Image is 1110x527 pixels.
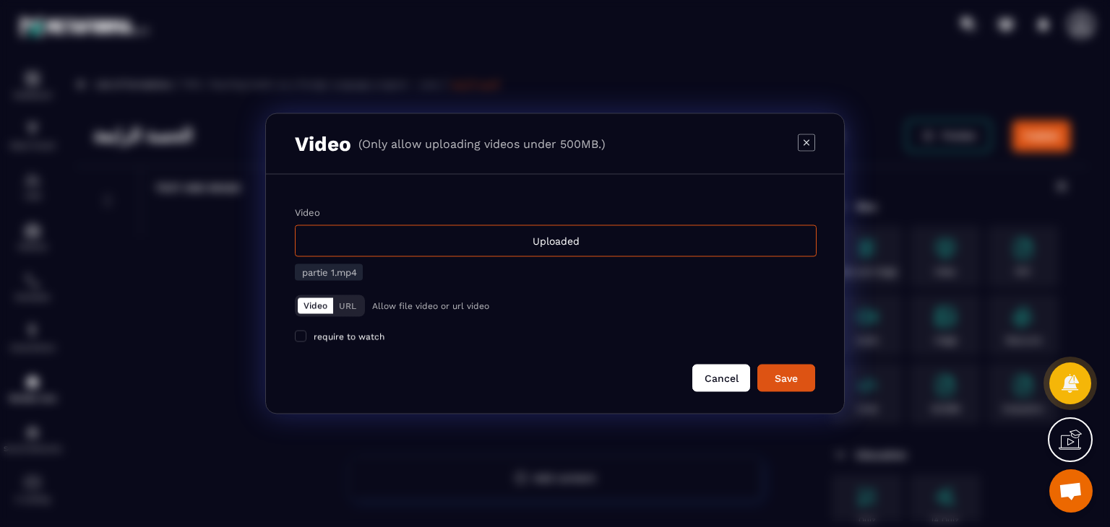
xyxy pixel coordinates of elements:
[333,298,362,314] button: URL
[372,301,489,311] p: Allow file video or url video
[295,132,351,156] h3: Video
[767,371,806,386] div: Save
[757,365,815,392] button: Save
[295,225,817,257] div: Uploaded
[302,267,357,278] span: partie 1.mp4
[692,365,750,392] button: Cancel
[298,298,333,314] button: Video
[358,137,606,151] p: (Only allow uploading videos under 500MB.)
[295,207,320,218] label: Video
[1049,469,1093,513] a: Open chat
[314,332,384,342] span: require to watch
